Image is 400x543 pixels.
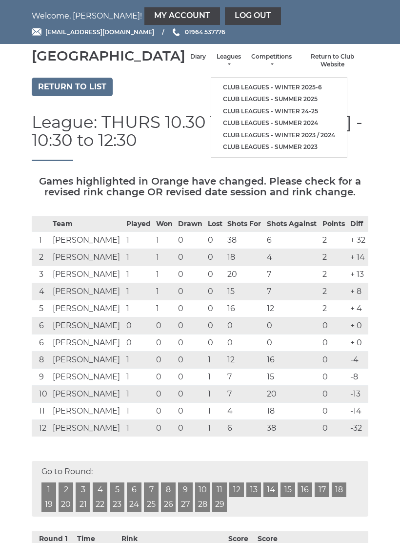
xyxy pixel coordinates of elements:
a: 11 [212,482,227,497]
td: 7 [225,368,264,385]
td: 0 [225,317,264,334]
td: + 32 [348,231,368,249]
a: Club leagues - Winter 2023 / 2024 [211,129,347,142]
a: Return to Club Website [301,53,363,69]
td: 1 [124,300,154,317]
td: -14 [348,402,368,419]
td: 0 [176,231,205,249]
h5: Games highlighted in Orange have changed. Please check for a revised rink change OR revised date ... [32,176,368,197]
td: 15 [264,368,320,385]
td: 1 [205,351,225,368]
td: 0 [176,351,205,368]
a: 14 [263,482,278,497]
td: 1 [205,419,225,437]
a: 20 [59,497,73,512]
td: 9 [32,368,50,385]
td: + 13 [348,266,368,283]
td: 18 [264,402,320,419]
td: 0 [264,334,320,351]
td: 0 [205,283,225,300]
a: Log out [225,7,281,25]
th: Lost [205,216,225,231]
td: [PERSON_NAME] [50,231,124,249]
td: [PERSON_NAME] [50,283,124,300]
td: 0 [176,249,205,266]
a: 18 [332,482,346,497]
td: 6 [225,419,264,437]
td: 16 [225,300,264,317]
span: 01964 537776 [185,28,225,36]
td: 16 [264,351,320,368]
td: 0 [154,317,176,334]
a: 1 [41,482,56,497]
td: 0 [320,351,348,368]
td: 6 [32,317,50,334]
td: 7 [264,283,320,300]
a: 23 [110,497,124,512]
td: 38 [264,419,320,437]
div: [GEOGRAPHIC_DATA] [32,48,185,63]
td: -32 [348,419,368,437]
td: 7 [264,266,320,283]
a: 6 [127,482,141,497]
td: 1 [154,266,176,283]
a: Leagues [216,53,241,69]
td: 6 [32,334,50,351]
th: Shots For [225,216,264,231]
td: 4 [225,402,264,419]
th: Shots Against [264,216,320,231]
td: [PERSON_NAME] [50,249,124,266]
td: 0 [176,300,205,317]
th: Drawn [176,216,205,231]
td: 1 [124,249,154,266]
td: 1 [124,402,154,419]
a: 3 [76,482,90,497]
td: 1 [205,402,225,419]
a: My Account [144,7,220,25]
td: 2 [320,266,348,283]
th: Points [320,216,348,231]
td: 0 [154,419,176,437]
td: 0 [225,334,264,351]
a: 9 [178,482,193,497]
a: 19 [41,497,56,512]
h1: League: THURS 10.30 TRIPLES - [DATE] - 10:30 to 12:30 [32,113,368,161]
td: 0 [154,368,176,385]
a: Email [EMAIL_ADDRESS][DOMAIN_NAME] [32,27,154,37]
td: 1 [124,351,154,368]
td: [PERSON_NAME] [50,419,124,437]
td: 0 [154,402,176,419]
td: 0 [176,283,205,300]
td: 12 [264,300,320,317]
td: 0 [176,368,205,385]
span: [EMAIL_ADDRESS][DOMAIN_NAME] [45,28,154,36]
a: Competitions [251,53,292,69]
td: [PERSON_NAME] [50,300,124,317]
a: Club leagues - Winter 24-25 [211,105,347,118]
td: 0 [124,334,154,351]
td: 0 [320,368,348,385]
td: 0 [205,231,225,249]
td: 3 [32,266,50,283]
td: 1 [124,283,154,300]
th: Won [154,216,176,231]
td: 6 [264,231,320,249]
td: 38 [225,231,264,249]
td: 0 [124,317,154,334]
a: Diary [190,53,206,61]
td: 2 [32,249,50,266]
a: 5 [110,482,124,497]
td: + 14 [348,249,368,266]
td: 10 [32,385,50,402]
td: 12 [225,351,264,368]
td: 0 [176,334,205,351]
a: 28 [195,497,210,512]
td: [PERSON_NAME] [50,266,124,283]
td: 1 [32,231,50,249]
td: 0 [205,300,225,317]
td: 0 [320,317,348,334]
td: + 4 [348,300,368,317]
a: 29 [212,497,227,512]
td: [PERSON_NAME] [50,334,124,351]
td: 0 [205,317,225,334]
